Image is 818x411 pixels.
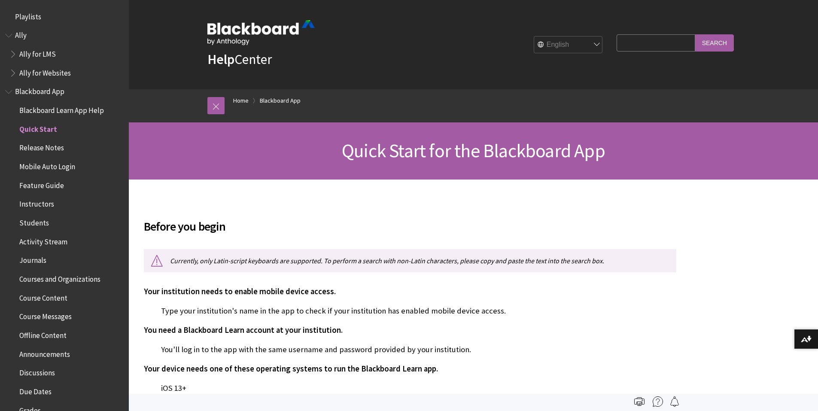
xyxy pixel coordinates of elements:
[144,217,676,235] span: Before you begin
[233,95,249,106] a: Home
[669,396,680,407] img: Follow this page
[19,159,75,171] span: Mobile Auto Login
[5,28,124,80] nav: Book outline for Anthology Ally Help
[19,122,57,134] span: Quick Start
[534,37,603,54] select: Site Language Selector
[19,234,67,246] span: Activity Stream
[19,328,67,340] span: Offline Content
[19,197,54,209] span: Instructors
[19,384,52,396] span: Due Dates
[144,305,676,317] p: Type your institution's name in the app to check if your institution has enabled mobile device ac...
[19,47,56,58] span: Ally for LMS
[19,141,64,152] span: Release Notes
[207,20,315,45] img: Blackboard by Anthology
[19,272,100,283] span: Courses and Organizations
[19,66,71,77] span: Ally for Websites
[15,28,27,40] span: Ally
[5,9,124,24] nav: Book outline for Playlists
[15,85,64,96] span: Blackboard App
[19,103,104,115] span: Blackboard Learn App Help
[207,51,272,68] a: HelpCenter
[144,286,336,296] span: Your institution needs to enable mobile device access.
[19,310,72,321] span: Course Messages
[634,396,645,407] img: Print
[19,347,70,359] span: Announcements
[144,325,343,335] span: You need a Blackboard Learn account at your institution.
[207,51,234,68] strong: Help
[19,216,49,227] span: Students
[19,291,67,302] span: Course Content
[260,95,301,106] a: Blackboard App
[144,249,676,272] p: Currently, only Latin-script keyboards are supported. To perform a search with non-Latin characte...
[695,34,734,51] input: Search
[342,139,605,162] span: Quick Start for the Blackboard App
[19,178,64,190] span: Feature Guide
[653,396,663,407] img: More help
[19,253,46,265] span: Journals
[15,9,41,21] span: Playlists
[144,364,438,374] span: Your device needs one of these operating systems to run the Blackboard Learn app.
[144,344,676,355] p: You'll log in to the app with the same username and password provided by your institution.
[144,383,676,405] p: iOS 13+ Android 11+
[19,365,55,377] span: Discussions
